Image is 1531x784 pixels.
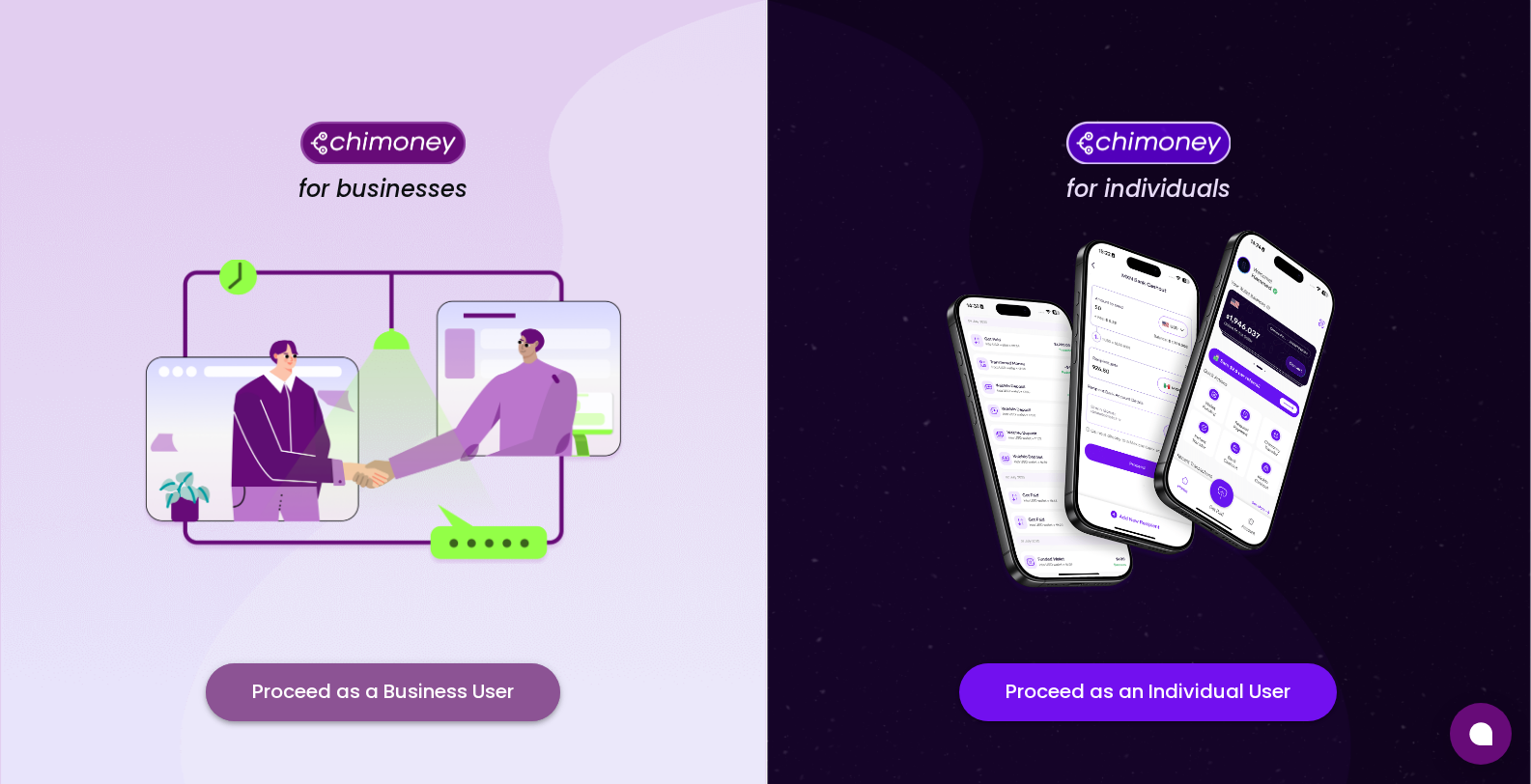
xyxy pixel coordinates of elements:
[298,175,468,204] h4: for businesses
[1065,121,1231,164] img: Chimoney for individuals
[959,663,1337,721] button: Proceed as an Individual User
[141,260,624,564] img: for businesses
[206,663,560,721] button: Proceed as a Business User
[1450,703,1512,765] button: Open chat window
[300,121,466,164] img: Chimoney for businesses
[907,219,1390,605] img: for individuals
[1066,175,1231,204] h4: for individuals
